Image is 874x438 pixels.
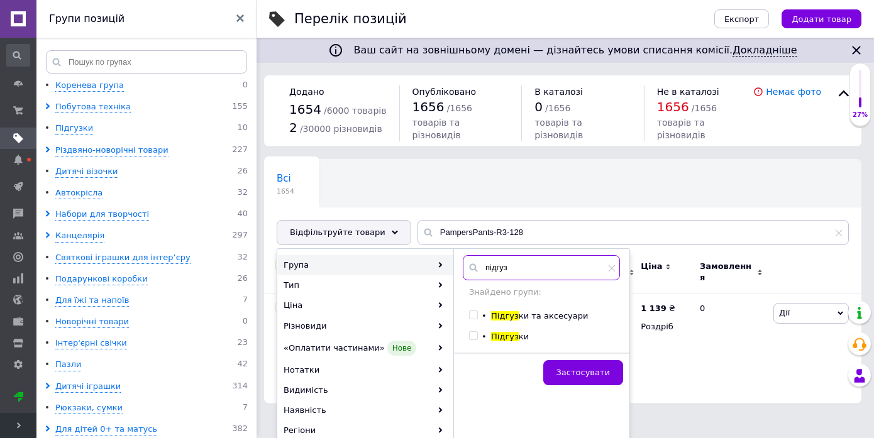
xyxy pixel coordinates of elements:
[232,101,248,113] span: 155
[46,50,247,74] input: Пошук по групах
[792,14,851,24] span: Додати товар
[278,255,453,275] div: Група
[418,220,849,245] input: Пошук по назві позиції, артикулу і пошуковим запитам
[237,252,248,264] span: 32
[243,80,248,92] span: 0
[243,402,248,414] span: 7
[55,209,149,221] div: Набори для творчості
[491,332,519,341] span: Підгуз
[278,275,453,295] div: Тип
[278,380,453,400] div: Видимість
[724,14,760,24] span: Експорт
[766,87,821,97] a: Немає фото
[55,166,118,178] div: Дитячі візочки
[55,101,131,113] div: Побутова техніка
[447,103,472,113] span: / 1656
[534,99,543,114] span: 0
[519,332,529,341] span: ки
[849,43,864,58] svg: Закрити
[55,381,121,393] div: Дитячі іграшки
[290,227,385,237] span: Відфільтруйте товари
[733,44,797,57] a: Докладніше
[387,341,417,356] span: Нове
[55,230,104,242] div: Канцелярія
[278,295,453,315] div: Ціна
[692,293,770,403] div: 0
[700,261,754,283] span: Замовлення
[353,44,797,57] span: Ваш сайт на зовнішньому домені — дізнайтесь умови списання комісії.
[412,118,461,140] span: товарів та різновидів
[278,360,453,380] div: Нотатки
[657,87,719,97] span: Не в каталозі
[543,360,623,385] button: Застосувати
[782,9,861,28] button: Додати товар
[641,321,689,332] div: Роздріб
[237,166,248,178] span: 26
[289,102,321,117] span: 1654
[692,103,717,113] span: / 1656
[779,308,790,317] span: Дії
[534,87,583,97] span: В каталозі
[556,368,610,377] span: Застосувати
[289,120,297,135] span: 2
[55,316,129,328] div: Новорічні товари
[850,111,870,119] div: 27%
[232,230,248,242] span: 297
[232,424,248,435] span: 382
[412,99,445,114] span: 1656
[55,187,102,199] div: Автокрісла
[237,123,248,134] span: 10
[469,287,613,298] div: Знайдено групи:
[237,187,248,199] span: 32
[55,359,81,371] div: Пазли
[232,381,248,393] span: 314
[545,103,570,113] span: / 1656
[289,87,324,97] span: Додано
[55,252,191,264] div: Святкові іграшки для інтер’єру
[55,80,124,92] div: Коренева група
[55,145,169,156] div: Різдвяно-новорічні товари
[232,145,248,156] span: 227
[534,118,583,140] span: товарів та різновидів
[55,295,129,307] div: Для їжі та напоїв
[55,337,127,349] div: Інтер'єрні свічки
[278,316,453,336] div: Різновиди
[657,118,705,140] span: товарів та різновидів
[55,402,123,414] div: Рюкзаки, сумки
[277,173,291,184] span: Всі
[55,123,93,134] div: Підгузки
[519,311,589,320] span: ки та аксесуари
[237,273,248,285] span: 26
[412,87,477,97] span: Опубліковано
[278,336,453,360] div: «Оплатити частинами»
[491,311,519,320] span: Підгуз
[657,99,689,114] span: 1656
[641,261,662,272] span: Ціна
[482,332,487,341] span: •
[237,337,248,349] span: 23
[55,273,148,285] div: Подарункові коробки
[482,311,487,320] span: •
[714,9,770,28] button: Експорт
[300,124,382,134] span: / 30000 різновидів
[641,304,667,313] b: 1 139
[55,424,157,435] div: Для дітей 0+ та матусь
[243,316,248,328] span: 0
[278,400,453,420] div: Наявність
[243,295,248,307] span: 7
[237,209,248,221] span: 40
[641,303,675,314] div: ₴
[277,187,294,196] span: 1654
[237,359,248,371] span: 42
[294,13,407,26] div: Перелік позицій
[324,106,386,116] span: / 6000 товарів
